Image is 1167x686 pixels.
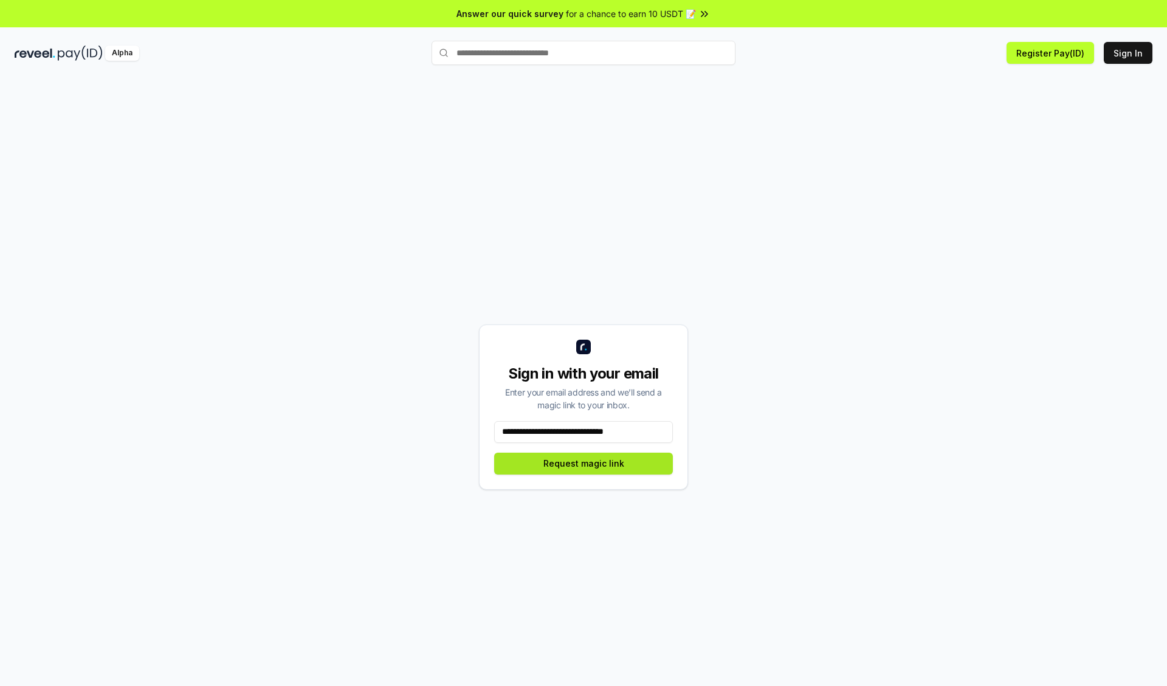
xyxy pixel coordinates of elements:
div: Sign in with your email [494,364,673,383]
span: Answer our quick survey [456,7,563,20]
img: reveel_dark [15,46,55,61]
img: logo_small [576,340,591,354]
button: Request magic link [494,453,673,475]
span: for a chance to earn 10 USDT 📝 [566,7,696,20]
div: Alpha [105,46,139,61]
div: Enter your email address and we’ll send a magic link to your inbox. [494,386,673,411]
button: Register Pay(ID) [1007,42,1094,64]
button: Sign In [1104,42,1152,64]
img: pay_id [58,46,103,61]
